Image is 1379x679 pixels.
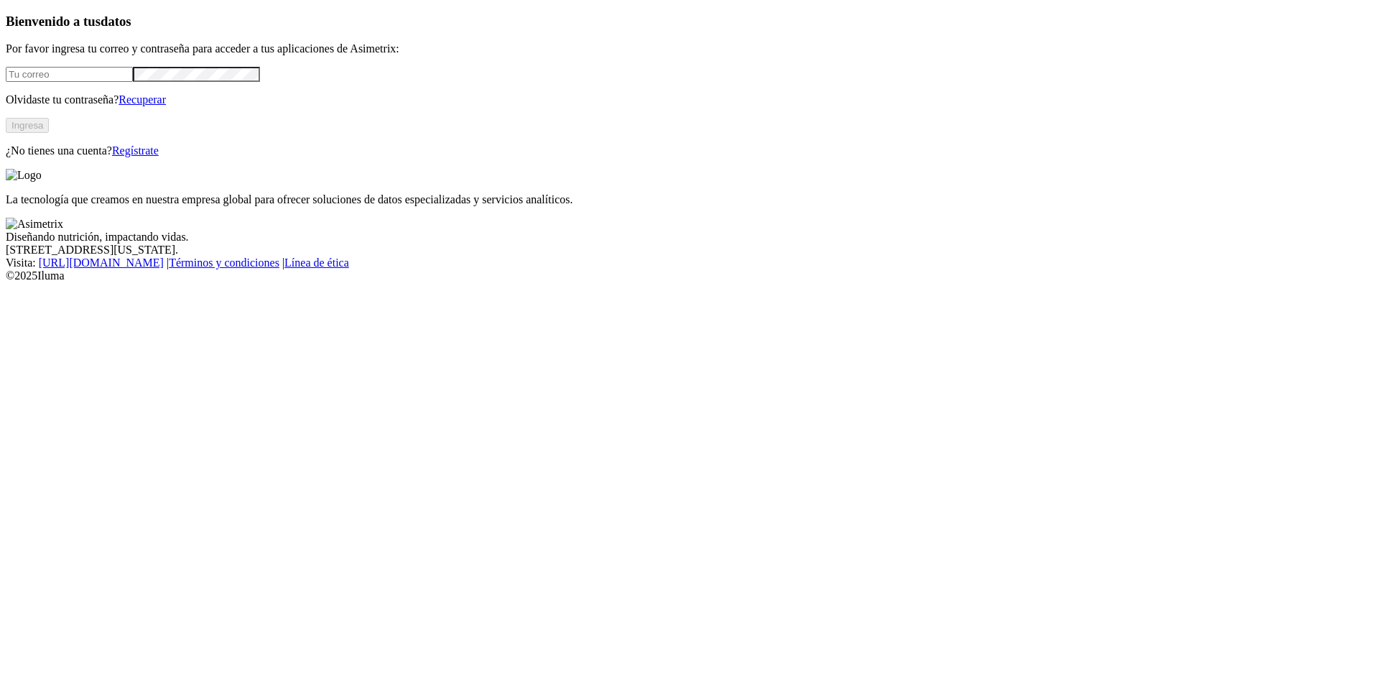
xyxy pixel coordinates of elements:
[6,93,1373,106] p: Olvidaste tu contraseña?
[6,67,133,82] input: Tu correo
[119,93,166,106] a: Recuperar
[101,14,131,29] span: datos
[6,218,63,231] img: Asimetrix
[6,14,1373,29] h3: Bienvenido a tus
[6,231,1373,244] div: Diseñando nutrición, impactando vidas.
[6,257,1373,269] div: Visita : | |
[284,257,349,269] a: Línea de ética
[6,169,42,182] img: Logo
[112,144,159,157] a: Regístrate
[6,244,1373,257] div: [STREET_ADDRESS][US_STATE].
[169,257,279,269] a: Términos y condiciones
[39,257,164,269] a: [URL][DOMAIN_NAME]
[6,118,49,133] button: Ingresa
[6,269,1373,282] div: © 2025 Iluma
[6,193,1373,206] p: La tecnología que creamos en nuestra empresa global para ofrecer soluciones de datos especializad...
[6,144,1373,157] p: ¿No tienes una cuenta?
[6,42,1373,55] p: Por favor ingresa tu correo y contraseña para acceder a tus aplicaciones de Asimetrix:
